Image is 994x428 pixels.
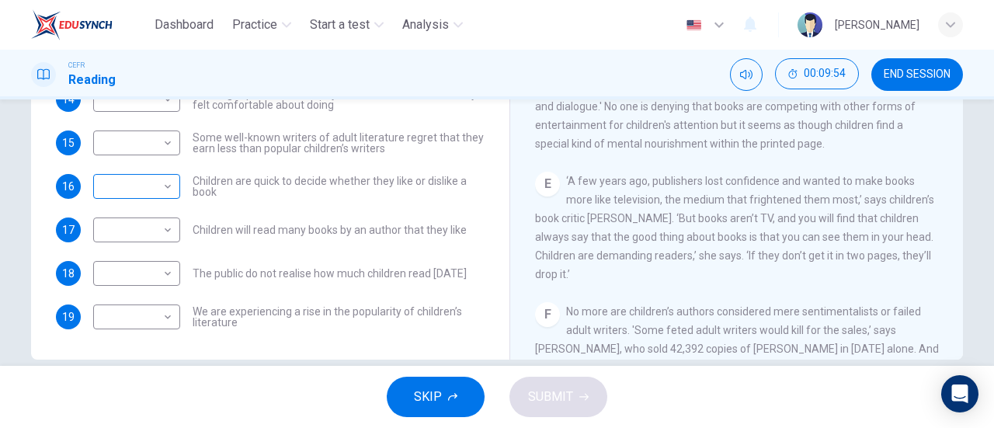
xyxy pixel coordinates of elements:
[804,68,846,80] span: 00:09:54
[884,68,951,81] span: END SESSION
[193,176,485,197] span: Children are quick to decide whether they like or dislike a book
[193,306,485,328] span: We are experiencing a rise in the popularity of children’s literature
[730,58,763,91] div: Mute
[396,11,469,39] button: Analysis
[226,11,297,39] button: Practice
[871,58,963,91] button: END SESSION
[31,9,113,40] img: EduSynch logo
[535,175,934,280] span: ‘A few years ago, publishers lost confidence and wanted to make books more like television, the m...
[232,16,277,34] span: Practice
[798,12,822,37] img: Profile picture
[62,137,75,148] span: 15
[941,375,978,412] div: Open Intercom Messenger
[148,11,220,39] button: Dashboard
[62,181,75,192] span: 16
[414,386,442,408] span: SKIP
[62,311,75,322] span: 19
[31,9,148,40] a: EduSynch logo
[835,16,919,34] div: [PERSON_NAME]
[193,268,467,279] span: The public do not realise how much children read [DATE]
[68,71,116,89] h1: Reading
[387,377,485,417] button: SKIP
[62,224,75,235] span: 17
[193,224,467,235] span: Children will read many books by an author that they like
[775,58,859,89] button: 00:09:54
[535,172,560,197] div: E
[535,305,939,411] span: No more are children’s authors considered mere sentimentalists or failed adult writers. 'Some fet...
[68,60,85,71] span: CEFR
[535,302,560,327] div: F
[304,11,390,39] button: Start a test
[402,16,449,34] span: Analysis
[193,89,485,110] span: Reading in public is an activity that children have not always felt comfortable about doing
[684,19,704,31] img: en
[775,58,859,91] div: Hide
[193,132,485,154] span: Some well-known writers of adult literature regret that they earn less than popular children’s wr...
[62,268,75,279] span: 18
[62,94,75,105] span: 14
[155,16,214,34] span: Dashboard
[310,16,370,34] span: Start a test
